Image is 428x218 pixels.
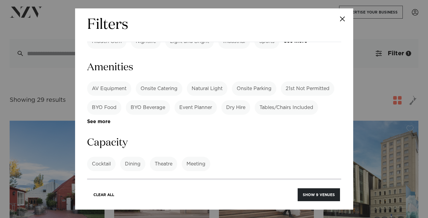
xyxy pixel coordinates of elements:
h3: Amenities [87,61,341,74]
label: BYO Food [87,100,121,115]
label: Onsite Parking [232,81,276,96]
label: 21st Not Permitted [281,81,334,96]
label: Event Planner [175,100,217,115]
label: Meeting [182,157,210,171]
button: Clear All [88,188,119,201]
button: Close [332,8,353,29]
label: Dining [120,157,145,171]
label: Tables/Chairs Included [255,100,318,115]
label: Onsite Catering [136,81,182,96]
label: Cocktail [87,157,116,171]
h2: Filters [87,16,128,35]
label: Dry Hire [221,100,250,115]
label: BYO Beverage [126,100,170,115]
button: Show 9 venues [298,188,340,201]
h3: Capacity [87,136,341,150]
label: AV Equipment [87,81,131,96]
label: Theatre [150,157,177,171]
label: Natural Light [187,81,227,96]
